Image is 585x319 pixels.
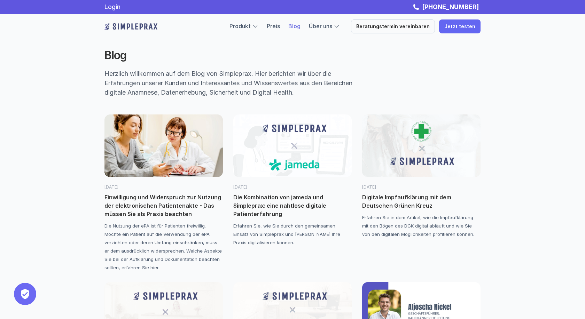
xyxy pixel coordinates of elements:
[362,114,481,238] a: [DATE]Digitale Impfaufklärung mit dem Deutschen Grünen KreuzErfahren Sie in dem Artikel, wie die ...
[104,3,120,10] a: Login
[233,114,352,247] a: [DATE]Die Kombination von jameda und Simpleprax: eine nahtlose digitale PatienterfahrungErfahren ...
[104,184,223,190] p: [DATE]
[351,19,435,33] a: Beratungstermin vereinbaren
[104,69,368,97] p: Herzlich willkommen auf dem Blog von Simpleprax. Hier berichten wir über die Erfahrungen unserer ...
[362,193,481,210] p: Digitale Impfaufklärung mit dem Deutschen Grünen Kreuz
[309,23,332,30] a: Über uns
[422,3,479,10] strong: [PHONE_NUMBER]
[104,114,223,272] a: Elektronische Patientenakte[DATE]Einwilligung und Widerspruch zur Nutzung der elektronischen Pati...
[233,193,352,218] p: Die Kombination von jameda und Simpleprax: eine nahtlose digitale Patienterfahrung
[104,193,223,218] p: Einwilligung und Widerspruch zur Nutzung der elektronischen Patientenakte - Das müssen Sie als Pr...
[104,114,223,177] img: Elektronische Patientenakte
[420,3,481,10] a: [PHONE_NUMBER]
[288,23,301,30] a: Blog
[229,23,251,30] a: Produkt
[356,24,430,30] p: Beratungstermin vereinbaren
[362,184,481,190] p: [DATE]
[104,222,223,272] p: Die Nutzung der ePA ist für Patienten freiwillig. Möchte ein Patient auf die Verwendung der ePA v...
[267,23,280,30] a: Preis
[439,19,481,33] a: Jetzt testen
[104,49,366,62] h2: Blog
[233,222,352,247] p: Erfahren Sie, wie Sie durch den gemeinsamen Einsatz von Simpleprax und [PERSON_NAME] Ihre Praxis ...
[233,184,352,190] p: [DATE]
[362,213,481,238] p: Erfahren Sie in dem Artikel, wie die Impfaufklärung mit den Bögen des DGK digital abläuft und wie...
[444,24,475,30] p: Jetzt testen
